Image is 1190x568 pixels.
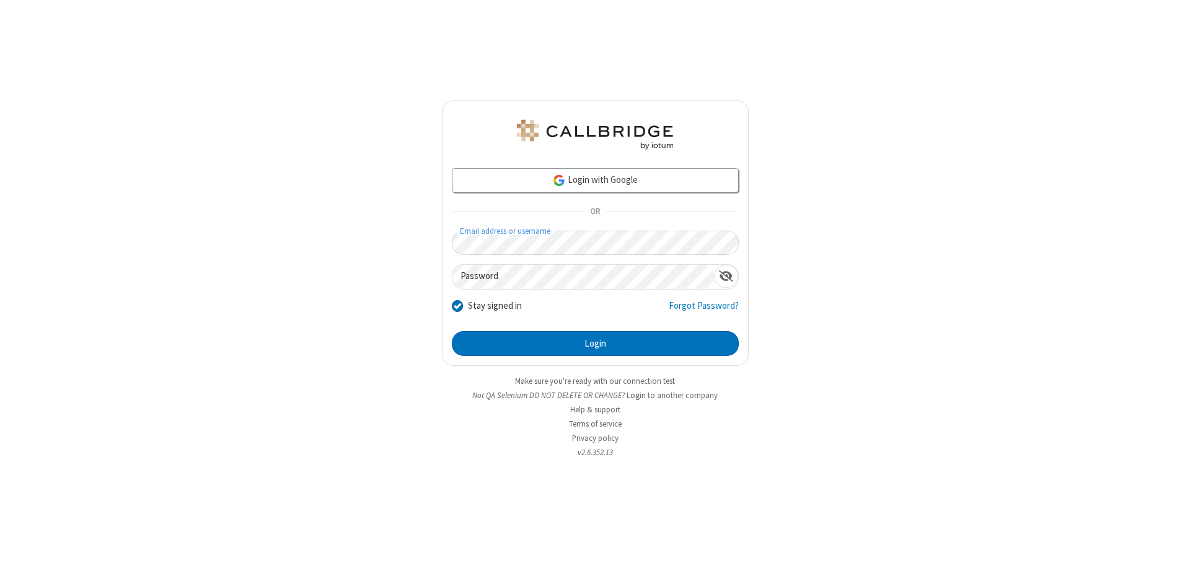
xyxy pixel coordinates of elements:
a: Make sure you're ready with our connection test [515,376,675,386]
a: Help & support [570,404,620,415]
input: Email address or username [452,231,739,255]
button: Login [452,331,739,356]
span: OR [585,203,605,221]
img: google-icon.png [552,174,566,187]
a: Terms of service [569,419,622,429]
a: Forgot Password? [669,299,739,322]
img: QA Selenium DO NOT DELETE OR CHANGE [514,120,676,149]
li: Not QA Selenium DO NOT DELETE OR CHANGE? [442,389,749,401]
button: Login to another company [627,389,718,401]
div: Show password [714,265,738,288]
label: Stay signed in [468,299,522,313]
input: Password [452,265,714,289]
li: v2.6.352.13 [442,446,749,458]
a: Privacy policy [572,433,619,443]
a: Login with Google [452,168,739,193]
